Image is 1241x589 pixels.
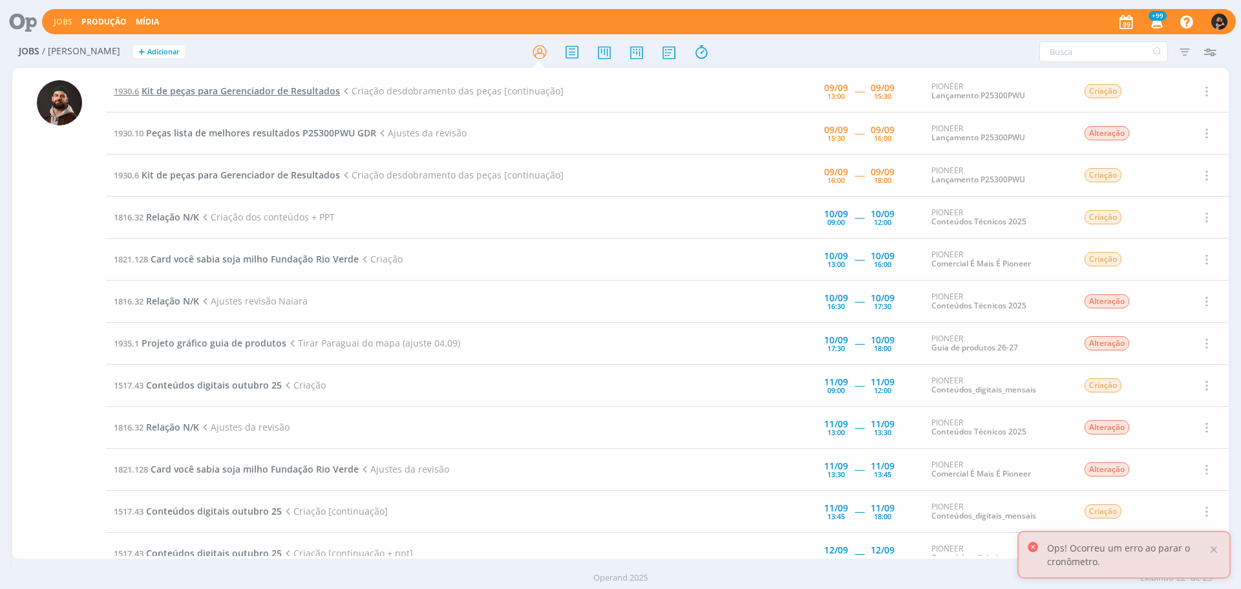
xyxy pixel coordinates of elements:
span: Alteração [1085,336,1129,350]
a: Comercial É Mais É Pioneer [931,258,1031,269]
div: 16:00 [874,261,891,268]
span: Criação dos conteúdos + PPT [199,211,335,223]
div: 11/09 [871,504,895,513]
input: Busca [1039,41,1168,62]
span: 1821.128 [114,253,148,265]
div: PIONEER [931,544,1065,563]
a: Conteúdos Técnicos 2025 [931,300,1026,311]
div: 11/09 [824,420,848,429]
div: PIONEER [931,250,1065,269]
div: 09/09 [824,167,848,177]
div: 10/09 [824,294,848,303]
span: Alteração [1085,294,1129,308]
span: Relação N/K [146,421,199,433]
span: Alteração [1085,126,1129,140]
a: 1517.43Conteúdos digitais outubro 25 [114,505,282,517]
span: Criação [1085,168,1121,182]
a: Lançamento P25300PWU [931,90,1025,101]
a: 1930.10Peças lista de melhores resultados P25300PWU GDR [114,127,376,139]
span: 1816.32 [114,211,143,223]
div: 11/09 [871,420,895,429]
div: 09:00 [827,219,845,226]
span: Conteúdos digitais outubro 25 [146,379,282,391]
div: 13:00 [827,261,845,268]
div: PIONEER [931,208,1065,227]
div: 13:00 [827,429,845,436]
span: Criação desdobramento das peças [continuação] [340,169,564,181]
a: 1821.128Card você sabia soja milho Fundação Rio Verde [114,463,359,475]
span: Relação N/K [146,295,199,307]
div: 11/09 [824,378,848,387]
span: Ajustes da revisão [359,463,449,475]
img: D [1211,14,1227,30]
div: 12:00 [874,387,891,394]
div: 16:00 [874,134,891,142]
button: +Adicionar [133,45,185,59]
span: ----- [854,253,864,265]
p: Ops! Ocorreu um erro ao parar o cronômetro. [1047,541,1207,568]
a: 1517.43Conteúdos digitais outubro 25 [114,379,282,391]
div: 09/09 [871,125,895,134]
span: ----- [854,421,864,433]
div: 09/09 [871,83,895,92]
a: Mídia [136,16,159,27]
span: Conteúdos digitais outubro 25 [146,547,282,559]
div: PIONEER [931,82,1065,101]
span: ----- [854,85,864,97]
div: PIONEER [931,292,1065,311]
span: Alteração [1085,420,1129,434]
span: 1517.43 [114,548,143,559]
a: Conteúdos_digitais_mensais [931,384,1036,395]
span: Relação N/K [146,211,199,223]
span: Criação desdobramento das peças [continuação] [340,85,564,97]
div: 16:00 [827,177,845,184]
span: Criação [359,253,403,265]
a: Conteúdos Técnicos 2025 [931,216,1026,227]
a: Jobs [54,16,72,27]
button: D [1211,10,1228,33]
span: 1935.1 [114,337,139,349]
div: 13:45 [827,513,845,520]
span: Card você sabia soja milho Fundação Rio Verde [151,253,359,265]
div: 09:00 [827,387,845,394]
a: 1821.128Card você sabia soja milho Fundação Rio Verde [114,253,359,265]
span: Alteração [1085,462,1129,477]
div: 17:30 [874,303,891,310]
div: 10/09 [824,209,848,219]
span: ----- [854,547,864,559]
span: ----- [854,505,864,517]
span: ----- [854,211,864,223]
div: 09/09 [824,83,848,92]
div: 18:00 [874,345,891,352]
div: 10/09 [824,336,848,345]
span: 1930.10 [114,127,143,139]
div: 10/09 [871,336,895,345]
span: 1816.32 [114,295,143,307]
span: Criação [1085,210,1121,224]
img: D [37,80,82,125]
button: +99 [1143,10,1169,34]
span: Criação [1085,84,1121,98]
div: 09:00 [827,555,845,562]
span: ----- [854,295,864,307]
span: Criação [continuação + ppt] [282,547,413,559]
a: Conteúdos Técnicos 2025 [931,426,1026,437]
span: ----- [854,127,864,139]
a: 1930.6Kit de peças para Gerenciador de Resultados [114,85,340,97]
span: Criação [282,379,326,391]
div: 11/09 [824,504,848,513]
div: 09/09 [824,125,848,134]
a: 1517.43Conteúdos digitais outubro 25 [114,547,282,559]
div: PIONEER [931,502,1065,521]
div: PIONEER [931,166,1065,185]
span: Adicionar [147,48,180,56]
span: 1517.43 [114,380,143,391]
a: 1816.32Relação N/K [114,421,199,433]
a: Lançamento P25300PWU [931,132,1025,143]
span: Card você sabia soja milho Fundação Rio Verde [151,463,359,475]
span: Criação [1085,378,1121,392]
a: Lançamento P25300PWU [931,174,1025,185]
div: PIONEER [931,376,1065,395]
div: 13:45 [874,471,891,478]
span: Peças lista de melhores resultados P25300PWU GDR [146,127,376,139]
